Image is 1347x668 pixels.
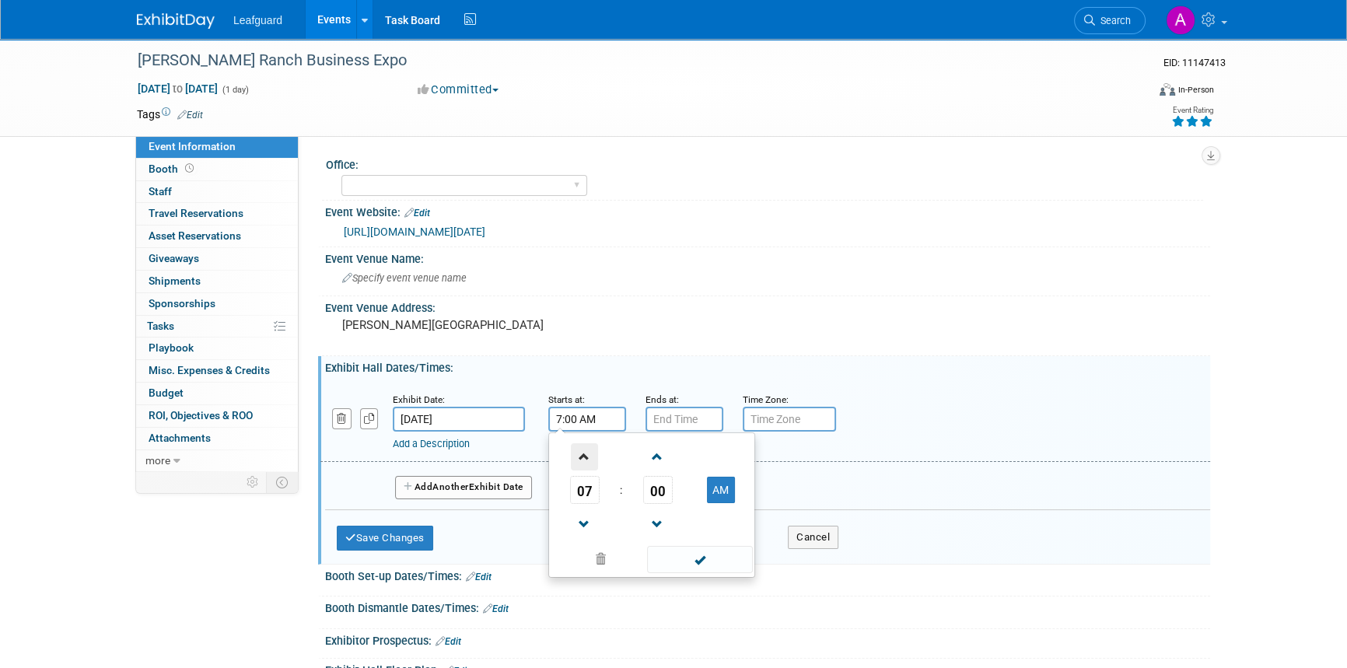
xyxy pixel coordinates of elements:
[136,450,298,472] a: more
[149,140,236,152] span: Event Information
[643,476,673,504] span: Pick Minute
[136,428,298,449] a: Attachments
[136,337,298,359] a: Playbook
[221,85,249,95] span: (1 day)
[149,163,197,175] span: Booth
[149,364,270,376] span: Misc. Expenses & Credits
[149,386,184,399] span: Budget
[149,275,201,287] span: Shipments
[325,356,1210,376] div: Exhibit Hall Dates/Times:
[617,476,625,504] td: :
[570,504,600,544] a: Decrement Hour
[325,596,1210,617] div: Booth Dismantle Dates/Times:
[147,320,174,332] span: Tasks
[136,293,298,315] a: Sponsorships
[136,181,298,203] a: Staff
[182,163,197,174] span: Booth not reserved yet
[136,316,298,337] a: Tasks
[1054,81,1214,104] div: Event Format
[404,208,430,219] a: Edit
[395,476,532,499] button: AddAnotherExhibit Date
[393,438,470,449] a: Add a Description
[136,203,298,225] a: Travel Reservations
[136,226,298,247] a: Asset Reservations
[393,407,525,432] input: Date
[136,159,298,180] a: Booth
[1160,83,1175,96] img: Format-Inperson.png
[646,550,754,572] a: Done
[136,136,298,158] a: Event Information
[136,360,298,382] a: Misc. Expenses & Credits
[149,185,172,198] span: Staff
[170,82,185,95] span: to
[149,432,211,444] span: Attachments
[1074,7,1146,34] a: Search
[325,565,1210,585] div: Booth Set-up Dates/Times:
[132,47,1122,75] div: [PERSON_NAME] Ranch Business Expo
[149,207,243,219] span: Travel Reservations
[788,526,838,549] button: Cancel
[326,153,1203,173] div: Office:
[325,247,1210,267] div: Event Venue Name:
[570,436,600,476] a: Increment Hour
[344,226,485,238] a: [URL][DOMAIN_NAME][DATE]
[466,572,492,582] a: Edit
[1163,57,1226,68] span: Event ID: 11147413
[412,82,505,98] button: Committed
[707,477,735,503] button: AM
[137,107,203,122] td: Tags
[137,82,219,96] span: [DATE] [DATE]
[137,13,215,29] img: ExhibitDay
[743,394,789,405] small: Time Zone:
[337,526,433,551] button: Save Changes
[548,407,626,432] input: Start Time
[1177,84,1214,96] div: In-Person
[643,504,673,544] a: Decrement Minute
[570,476,600,504] span: Pick Hour
[393,394,445,405] small: Exhibit Date:
[325,629,1210,649] div: Exhibitor Prospectus:
[267,472,299,492] td: Toggle Event Tabs
[149,409,253,421] span: ROI, Objectives & ROO
[743,407,836,432] input: Time Zone
[552,549,649,571] a: Clear selection
[149,341,194,354] span: Playbook
[145,454,170,467] span: more
[432,481,469,492] span: Another
[436,636,461,647] a: Edit
[1171,107,1213,114] div: Event Rating
[149,229,241,242] span: Asset Reservations
[1166,5,1195,35] img: Arlene Duncan
[483,603,509,614] a: Edit
[342,272,467,284] span: Specify event venue name
[149,297,215,310] span: Sponsorships
[136,271,298,292] a: Shipments
[1095,15,1131,26] span: Search
[240,472,267,492] td: Personalize Event Tab Strip
[136,248,298,270] a: Giveaways
[548,394,585,405] small: Starts at:
[325,201,1210,221] div: Event Website:
[177,110,203,121] a: Edit
[136,383,298,404] a: Budget
[233,14,282,26] span: Leafguard
[643,436,673,476] a: Increment Minute
[646,394,679,405] small: Ends at:
[149,252,199,264] span: Giveaways
[325,296,1210,316] div: Event Venue Address:
[646,407,723,432] input: End Time
[136,405,298,427] a: ROI, Objectives & ROO
[342,318,677,332] pre: [PERSON_NAME][GEOGRAPHIC_DATA]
